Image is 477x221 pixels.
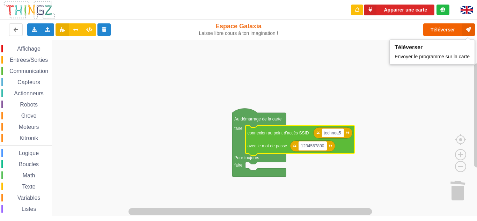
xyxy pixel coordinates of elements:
span: Affichage [16,46,41,52]
div: Espace Galaxia [198,22,279,36]
span: Logique [18,150,40,156]
span: Entrées/Sorties [9,57,49,63]
span: Variables [16,195,42,201]
text: Au démarrage de la carte [234,117,282,121]
span: Math [22,172,36,178]
span: Grove [20,113,38,119]
text: connexion au point d'accès SSID [248,131,309,135]
div: Laisse libre cours à ton imagination ! [198,30,279,36]
span: Boucles [18,161,40,167]
button: Téléverser [423,23,475,36]
span: Moteurs [18,124,40,130]
text: technoa5 [324,131,341,135]
span: Communication [8,68,49,74]
span: Texte [21,184,36,190]
button: Appairer une carte [364,5,434,15]
img: thingz_logo.png [3,1,56,19]
span: Kitronik [19,135,39,141]
span: Robots [19,102,39,108]
text: faire [234,126,243,131]
div: Téléverser [395,44,470,51]
text: faire [234,163,243,168]
text: avec le mot de passe [248,143,287,148]
span: Listes [21,206,37,212]
span: Capteurs [16,79,41,85]
div: Tu es connecté au serveur de création de Thingz [436,5,449,15]
div: Envoyer le programme sur la carte [395,51,470,60]
img: gb.png [461,6,473,14]
span: Actionneurs [13,90,45,96]
text: Pour toujours [234,155,259,160]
